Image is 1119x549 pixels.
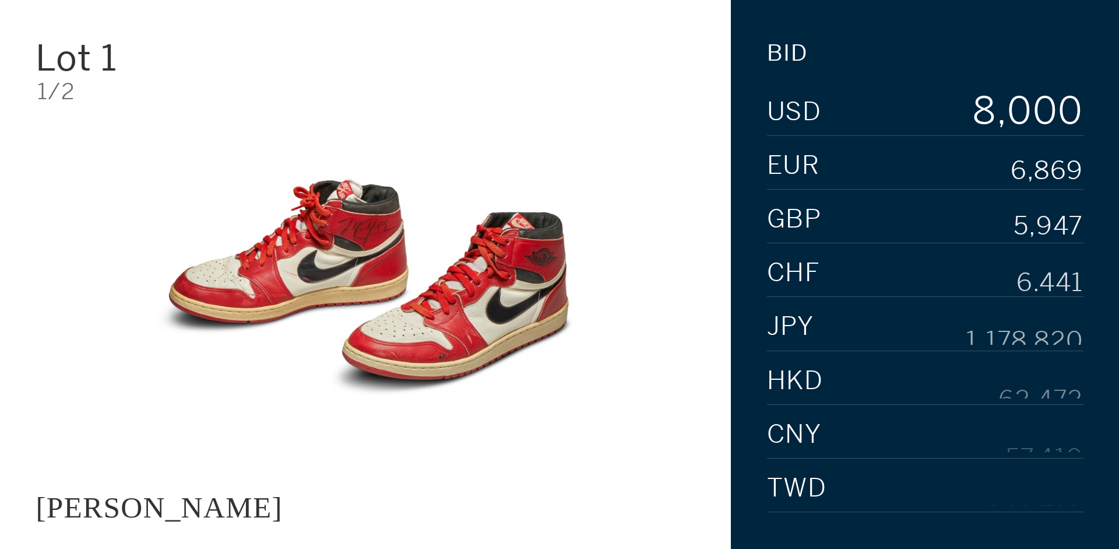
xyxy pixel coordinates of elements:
[767,99,822,125] span: USD
[37,81,695,103] div: 1/2
[36,40,255,76] div: Lot 1
[1005,427,1083,453] div: 57,410
[767,422,822,447] span: CNY
[1016,265,1083,291] div: 6,441
[986,481,1083,506] div: 243,719
[767,207,822,232] span: GBP
[767,260,821,286] span: CHF
[36,491,282,524] div: [PERSON_NAME]
[1007,92,1033,130] div: 0
[971,92,997,130] div: 8
[1011,158,1083,184] div: 6,869
[767,368,824,394] span: HKD
[1033,92,1058,130] div: 0
[1058,92,1083,130] div: 0
[767,153,820,179] span: EUR
[767,475,827,501] span: TWD
[966,319,1083,345] div: 1,178,820
[117,121,614,453] img: JACQUES MAJORELLE
[1014,212,1083,237] div: 5,947
[971,130,997,167] div: 9
[998,373,1083,398] div: 62,472
[767,314,814,340] span: JPY
[767,42,808,64] div: Bid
